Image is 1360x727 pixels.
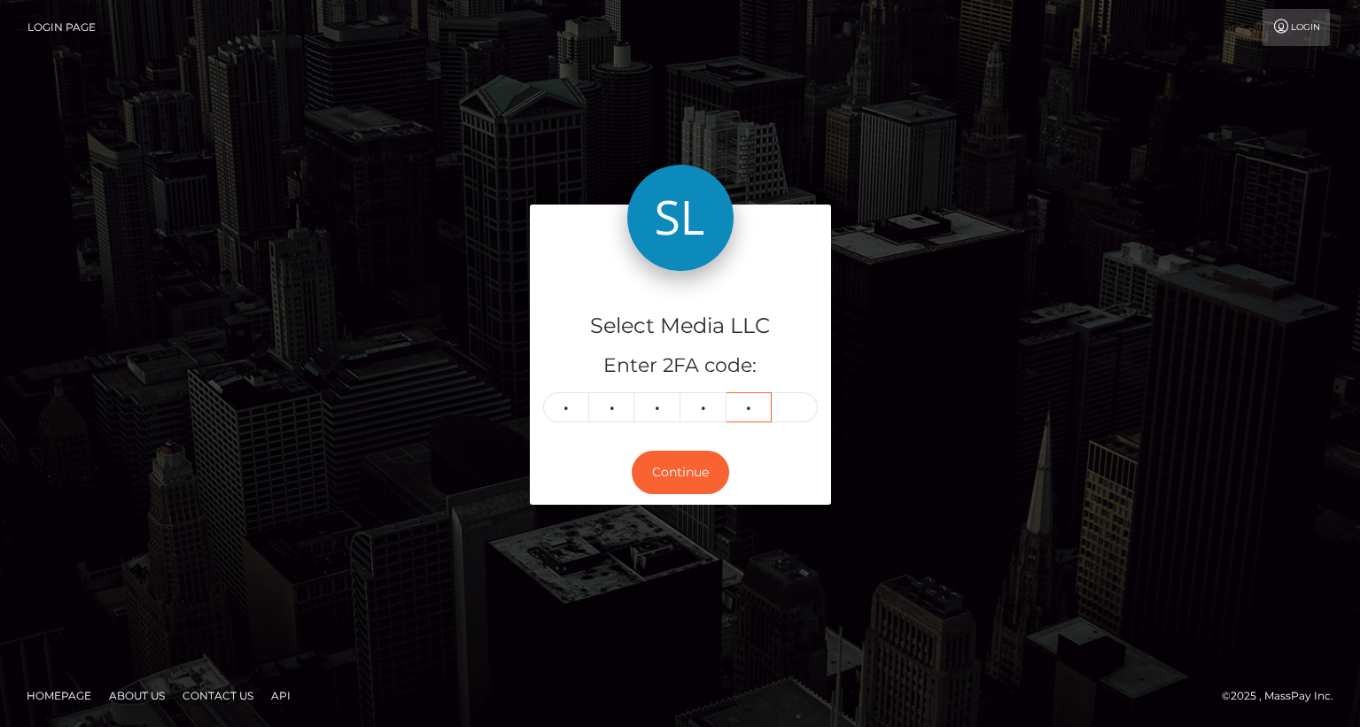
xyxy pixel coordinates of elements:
[627,165,734,271] img: Select Media LLC
[175,682,260,709] a: Contact Us
[19,682,98,709] a: Homepage
[1263,9,1330,46] a: Login
[543,311,818,342] h4: Select Media LLC
[632,451,729,494] button: Continue
[1222,686,1347,706] div: © 2025 , MassPay Inc.
[264,682,298,709] a: API
[27,9,96,46] a: Login Page
[543,352,818,380] h5: Enter 2FA code:
[102,682,172,709] a: About Us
